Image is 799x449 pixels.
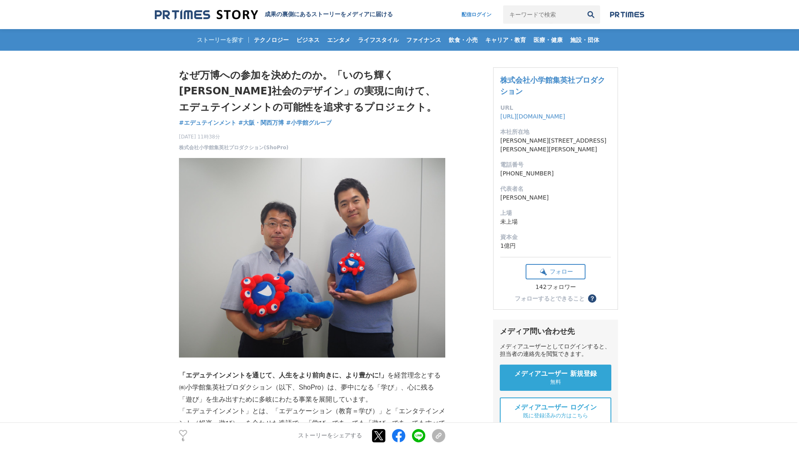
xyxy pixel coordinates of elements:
span: メディアユーザー 新規登録 [514,370,597,378]
div: フォローするとできること [515,296,585,301]
h2: 成果の裏側にあるストーリーをメディアに届ける [265,11,393,18]
img: prtimes [610,11,644,18]
span: テクノロジー [251,36,292,44]
span: 飲食・小売 [445,36,481,44]
p: 「エデュテインメント」とは、「エデュケーション（教育＝学び）」と「エンタテインメント（娯楽＝遊び）」を合わせた造語で、「学び」であっても「遊び」であってもすべての世代の人たちにとって「楽しい」「... [179,405,445,441]
a: メディアユーザー ログイン 既に登録済みの方はこちら [500,397,611,425]
a: ファイナンス [403,29,444,51]
strong: 「エデュテインメントを通じて、人生をより前向きに、より豊かに!」 [179,372,387,379]
span: [DATE] 11時38分 [179,133,288,141]
span: ？ [589,296,595,301]
span: 施設・団体 [567,36,603,44]
p: を経営理念とする㈱小学館集英社プロダクション（以下、ShoPro）は、夢中になる「学び」、心に残る「遊び」を生み出すために多岐にわたる事業を展開しています。 [179,370,445,405]
dt: 代表者名 [500,185,611,193]
a: 成果の裏側にあるストーリーをメディアに届ける 成果の裏側にあるストーリーをメディアに届ける [155,9,393,20]
a: ビジネス [293,29,323,51]
a: 株式会社小学館集英社プロダクション(ShoPro) [179,144,288,151]
span: 医療・健康 [530,36,566,44]
dd: [PERSON_NAME] [500,193,611,202]
a: テクノロジー [251,29,292,51]
img: 成果の裏側にあるストーリーをメディアに届ける [155,9,258,20]
button: フォロー [526,264,586,279]
img: thumbnail_adfc5cd0-8d20-11f0-b40b-51709d18cce7.JPG [179,158,445,358]
span: ライフスタイル [355,36,402,44]
p: ストーリーをシェアする [298,432,362,440]
a: [URL][DOMAIN_NAME] [500,113,565,120]
dd: [PHONE_NUMBER] [500,169,611,178]
span: #大阪・関西万博 [238,119,284,126]
span: ファイナンス [403,36,444,44]
a: キャリア・教育 [482,29,529,51]
span: 既に登録済みの方はこちら [523,412,588,419]
span: 無料 [550,378,561,386]
div: メディア問い合わせ先 [500,326,611,336]
button: 検索 [582,5,600,24]
dt: 上場 [500,209,611,217]
span: メディアユーザー ログイン [514,403,597,412]
a: メディアユーザー 新規登録 無料 [500,365,611,391]
a: ライフスタイル [355,29,402,51]
a: #エデュテインメント [179,118,236,127]
a: #大阪・関西万博 [238,118,284,127]
a: 配信ログイン [453,5,500,24]
span: エンタメ [324,36,354,44]
p: 6 [179,438,187,442]
h1: なぜ万博への参加を決めたのか。「いのち輝く[PERSON_NAME]社会のデザイン」の実現に向けて、エデュテインメントの可能性を追求するプロジェクト。 [179,67,445,115]
a: 施設・団体 [567,29,603,51]
div: 142フォロワー [526,284,586,291]
span: #小学館グループ [286,119,332,126]
dd: 未上場 [500,217,611,226]
span: #エデュテインメント [179,119,236,126]
span: ビジネス [293,36,323,44]
a: エンタメ [324,29,354,51]
a: #小学館グループ [286,118,332,127]
a: 株式会社小学館集英社プロダクション [500,76,605,96]
a: 医療・健康 [530,29,566,51]
dd: 1億円 [500,242,611,250]
button: ？ [588,294,596,303]
div: メディアユーザーとしてログインすると、担当者の連絡先を閲覧できます。 [500,343,611,358]
dt: 電話番号 [500,160,611,169]
span: キャリア・教育 [482,36,529,44]
dt: 資本金 [500,233,611,242]
dt: 本社所在地 [500,128,611,136]
a: 飲食・小売 [445,29,481,51]
dt: URL [500,104,611,112]
dd: [PERSON_NAME][STREET_ADDRESS][PERSON_NAME][PERSON_NAME] [500,136,611,154]
input: キーワードで検索 [503,5,582,24]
